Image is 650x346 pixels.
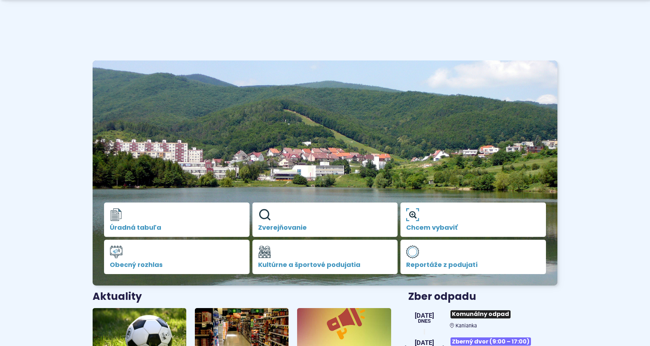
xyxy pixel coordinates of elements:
[408,291,557,302] h3: Zber odpadu
[252,203,398,237] a: Zverejňovanie
[408,307,557,329] a: Komunálny odpad Kanianka [DATE] Dnes
[104,203,250,237] a: Úradná tabuľa
[406,261,540,268] span: Reportáže z podujatí
[415,312,434,319] span: [DATE]
[104,240,250,274] a: Obecný rozhlas
[400,203,546,237] a: Chcem vybaviť
[405,340,444,346] span: [DATE]
[110,261,244,268] span: Obecný rozhlas
[456,323,477,329] span: Kanianka
[450,310,511,318] span: Komunálny odpad
[110,224,244,231] span: Úradná tabuľa
[252,240,398,274] a: Kultúrne a športové podujatia
[258,224,392,231] span: Zverejňovanie
[415,319,434,324] span: Dnes
[258,261,392,268] span: Kultúrne a športové podujatia
[450,337,531,346] span: Zberný dvor (9:00 – 17:00)
[400,240,546,274] a: Reportáže z podujatí
[93,291,142,302] h3: Aktuality
[406,224,540,231] span: Chcem vybaviť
